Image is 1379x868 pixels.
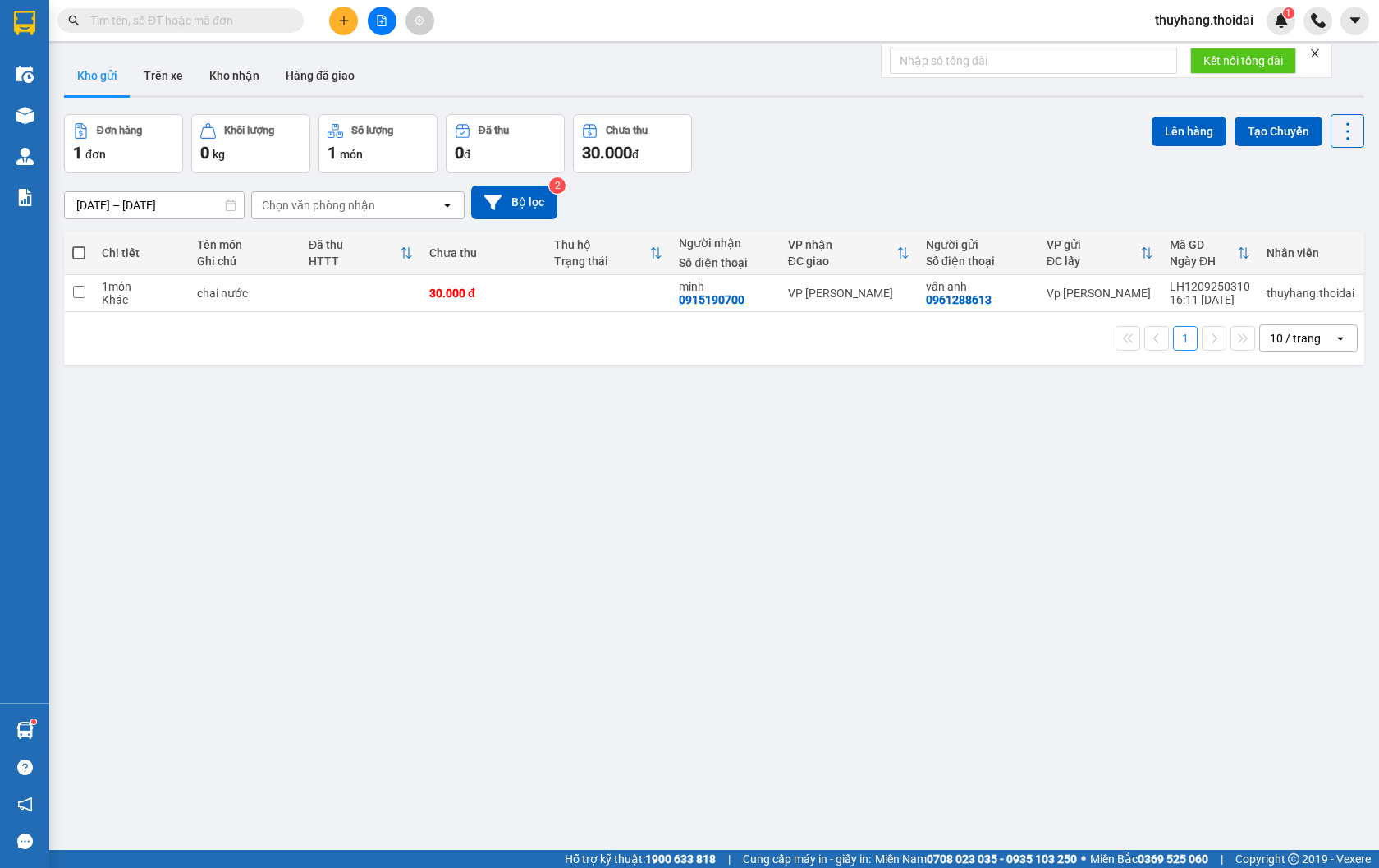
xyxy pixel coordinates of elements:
strong: 0708 023 035 - 0935 103 250 [927,852,1077,866]
th: Toggle SortBy [546,232,671,275]
div: Ghi chú [197,255,292,268]
div: HTTT [309,255,400,268]
button: Số lượng1món [318,114,438,173]
div: Đã thu [309,238,400,251]
div: 10 / trang [1270,330,1321,347]
div: Chưa thu [429,246,538,259]
div: chai nước [197,287,292,300]
input: Nhập số tổng đài [890,48,1177,74]
span: plus [338,15,350,26]
span: file-add [376,15,387,26]
div: Trạng thái [554,255,649,268]
div: Thu hộ [554,238,649,251]
button: Chưa thu30.000đ [573,114,692,173]
div: 1 món [102,280,181,293]
img: phone-icon [1311,13,1326,28]
button: 1 [1173,326,1198,351]
span: 0 [455,143,464,163]
div: minh [679,280,771,293]
div: Chưa thu [606,125,648,136]
button: caret-down [1340,7,1369,35]
div: Ngày ĐH [1170,255,1237,268]
img: solution-icon [16,189,34,206]
span: 0 [200,143,209,163]
img: warehouse-icon [16,722,34,739]
div: 0915190700 [679,293,744,306]
div: Người nhận [679,237,771,250]
span: 1 [328,143,337,163]
div: Tên món [197,238,292,251]
sup: 2 [549,177,566,194]
span: 1 [73,143,82,163]
span: question-circle [17,760,33,775]
span: 1 [1285,7,1291,19]
strong: 1900 633 818 [645,852,716,866]
th: Toggle SortBy [1038,232,1161,275]
img: warehouse-icon [16,107,34,124]
input: Select a date range. [65,192,244,218]
div: Chi tiết [102,246,181,259]
sup: 1 [1283,7,1294,19]
button: Đơn hàng1đơn [64,114,183,173]
span: đ [632,148,639,161]
div: Số điện thoại [679,256,771,269]
span: | [728,850,731,868]
span: caret-down [1348,13,1363,28]
div: 16:11 [DATE] [1170,293,1250,306]
span: đơn [85,148,106,161]
button: plus [329,7,358,35]
span: | [1221,850,1223,868]
button: Khối lượng0kg [191,114,310,173]
button: Đã thu0đ [446,114,565,173]
div: Khối lượng [224,125,274,136]
button: Trên xe [131,56,196,95]
div: ĐC lấy [1047,255,1140,268]
button: Bộ lọc [471,186,557,219]
button: aim [405,7,434,35]
div: Nhân viên [1267,246,1354,259]
button: file-add [368,7,396,35]
button: Tạo Chuyến [1235,117,1322,146]
button: Kết nối tổng đài [1190,48,1296,74]
div: Chọn văn phòng nhận [262,197,375,214]
div: Người gửi [926,238,1030,251]
div: Khác [102,293,181,306]
th: Toggle SortBy [780,232,918,275]
img: logo-vxr [14,11,35,35]
span: 30.000 [582,143,632,163]
div: Đơn hàng [97,125,142,136]
th: Toggle SortBy [300,232,421,275]
strong: 0369 525 060 [1138,852,1208,866]
div: LH1209250310 [1170,280,1250,293]
button: Kho nhận [196,56,273,95]
div: 30.000 đ [429,287,538,300]
svg: open [441,199,454,212]
div: 0961288613 [926,293,992,306]
button: Lên hàng [1152,117,1226,146]
span: kg [213,148,225,161]
div: Số lượng [351,125,393,136]
svg: open [1334,332,1347,345]
img: icon-new-feature [1274,13,1289,28]
div: ĐC giao [788,255,896,268]
input: Tìm tên, số ĐT hoặc mã đơn [90,11,284,30]
span: Kết nối tổng đài [1203,52,1283,70]
div: vân anh [926,280,1030,293]
div: Vp [PERSON_NAME] [1047,287,1153,300]
span: message [17,834,33,849]
div: VP nhận [788,238,896,251]
span: aim [414,15,425,26]
span: Miền Nam [875,850,1077,868]
span: close [1309,48,1321,59]
button: Kho gửi [64,56,131,95]
span: đ [464,148,470,161]
th: Toggle SortBy [1161,232,1258,275]
div: VP gửi [1047,238,1140,251]
img: warehouse-icon [16,66,34,83]
div: Mã GD [1170,238,1237,251]
img: warehouse-icon [16,148,34,165]
span: thuyhang.thoidai [1142,10,1267,30]
div: Số điện thoại [926,255,1030,268]
span: ⚪️ [1081,856,1086,862]
button: Hàng đã giao [273,56,368,95]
